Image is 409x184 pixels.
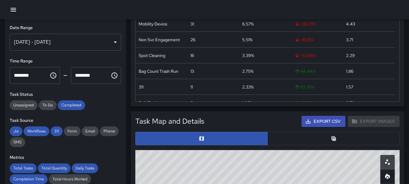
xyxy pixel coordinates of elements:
[64,126,81,136] div: Form
[49,176,91,182] span: Total Hours Worked
[139,52,165,59] div: Spot Cleaning
[58,102,85,108] span: Completed
[49,174,91,184] div: Total Hours Worked
[380,155,395,169] button: Scatterplot
[10,154,121,161] h6: Metrics
[39,100,57,110] div: To Do
[267,132,400,145] button: Table
[10,25,121,31] h6: Date Range
[346,100,353,106] div: 0.71
[10,34,121,51] div: [DATE] - [DATE]
[51,126,63,136] div: 311
[135,116,204,126] h5: Task Map and Details
[331,135,337,142] svg: Table
[294,84,314,90] span: 83.33 %
[10,126,22,136] div: Jia
[139,100,158,106] div: Bulk Trash
[10,176,48,182] span: Completion Time
[384,173,391,180] svg: Heatmap
[294,52,316,59] span: -57.89 %
[38,163,71,173] div: Total Quantity
[10,139,25,145] span: SMS
[64,129,81,134] span: Form
[242,100,253,106] div: 1.06%
[10,166,37,171] span: Total Tasks
[380,169,395,184] button: Heatmap
[139,21,167,27] div: Mobility Device
[199,135,205,142] svg: Map
[294,100,314,106] span: 66.67 %
[242,21,254,27] div: 6.57%
[139,68,178,74] div: Bag Count Trash Run
[346,68,353,74] div: 1.86
[51,129,63,134] span: 311
[346,84,353,90] div: 1.57
[108,69,120,82] button: Choose time, selected time is 11:59 PM
[24,126,49,136] div: Workflows
[135,132,268,145] button: Map
[384,159,391,166] svg: Scatterplot
[72,163,98,173] div: Daily Tasks
[294,21,316,27] span: -36.73 %
[294,37,313,43] span: -16.13 %
[139,37,180,43] div: Non Svc Engagement
[82,126,99,136] div: Email
[294,68,315,74] span: 44.44 %
[190,52,194,59] div: 16
[302,116,345,127] button: Export CSV
[39,102,57,108] span: To Do
[242,37,252,43] div: 5.51%
[24,129,49,134] span: Workflows
[139,84,143,90] div: 311
[242,68,253,74] div: 2.75%
[10,102,38,108] span: Unassigned
[10,58,121,65] h6: Time Range
[242,84,254,90] div: 2.33%
[100,126,119,136] div: Phone
[82,129,99,134] span: Email
[10,91,121,98] h6: Task Status
[190,100,193,106] div: 5
[10,163,37,173] div: Total Tasks
[10,117,121,124] h6: Task Source
[346,52,355,59] div: 2.29
[190,37,195,43] div: 26
[190,68,194,74] div: 13
[10,137,25,147] div: SMS
[72,166,98,171] span: Daily Tasks
[38,166,71,171] span: Total Quantity
[100,129,119,134] span: Phone
[10,174,48,184] div: Completion Time
[58,100,85,110] div: Completed
[190,84,193,90] div: 11
[190,21,194,27] div: 31
[242,52,254,59] div: 3.39%
[10,129,22,134] span: Jia
[47,69,59,82] button: Choose time, selected time is 12:00 AM
[10,100,38,110] div: Unassigned
[346,21,355,27] div: 4.43
[346,37,353,43] div: 3.71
